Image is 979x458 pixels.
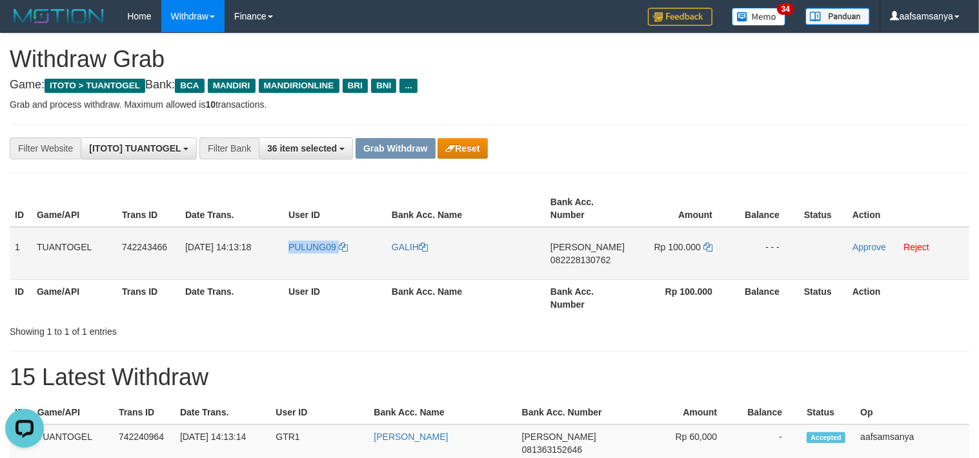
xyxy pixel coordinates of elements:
[10,364,969,390] h1: 15 Latest Withdraw
[732,8,786,26] img: Button%20Memo.svg
[550,255,611,265] span: Copy 082228130762 to clipboard
[208,79,256,93] span: MANDIRI
[10,98,969,111] p: Grab and process withdraw. Maximum allowed is transactions.
[117,190,180,227] th: Trans ID
[10,190,32,227] th: ID
[288,242,348,252] a: PULUNG09
[267,143,337,154] span: 36 item selected
[399,79,417,93] span: ...
[89,143,181,154] span: [ITOTO] TUANTOGEL
[45,79,145,93] span: ITOTO > TUANTOGEL
[799,190,847,227] th: Status
[631,279,732,316] th: Rp 100.000
[117,279,180,316] th: Trans ID
[180,279,283,316] th: Date Trans.
[545,190,631,227] th: Bank Acc. Number
[517,401,641,424] th: Bank Acc. Number
[10,279,32,316] th: ID
[10,227,32,280] td: 1
[5,5,44,44] button: Open LiveChat chat widget
[259,79,339,93] span: MANDIRIONLINE
[32,190,117,227] th: Game/API
[732,190,799,227] th: Balance
[903,242,929,252] a: Reject
[10,320,398,338] div: Showing 1 to 1 of 1 entries
[855,401,969,424] th: Op
[847,279,969,316] th: Action
[10,6,108,26] img: MOTION_logo.png
[283,279,387,316] th: User ID
[853,242,886,252] a: Approve
[522,432,596,442] span: [PERSON_NAME]
[32,279,117,316] th: Game/API
[122,242,167,252] span: 742243466
[283,190,387,227] th: User ID
[32,227,117,280] td: TUANTOGEL
[81,137,197,159] button: [ITOTO] TUANTOGEL
[736,401,802,424] th: Balance
[648,8,712,26] img: Feedback.jpg
[343,79,368,93] span: BRI
[631,190,732,227] th: Amount
[799,279,847,316] th: Status
[205,99,216,110] strong: 10
[847,190,969,227] th: Action
[438,138,487,159] button: Reset
[10,137,81,159] div: Filter Website
[802,401,855,424] th: Status
[10,46,969,72] h1: Withdraw Grab
[199,137,259,159] div: Filter Bank
[180,190,283,227] th: Date Trans.
[654,242,701,252] span: Rp 100.000
[805,8,870,25] img: panduan.png
[374,432,448,442] a: [PERSON_NAME]
[259,137,353,159] button: 36 item selected
[185,242,251,252] span: [DATE] 14:13:18
[732,279,799,316] th: Balance
[641,401,737,424] th: Amount
[703,242,712,252] a: Copy 100000 to clipboard
[10,79,969,92] h4: Game: Bank:
[356,138,435,159] button: Grab Withdraw
[387,190,545,227] th: Bank Acc. Name
[732,227,799,280] td: - - -
[32,401,114,424] th: Game/API
[371,79,396,93] span: BNI
[387,279,545,316] th: Bank Acc. Name
[114,401,175,424] th: Trans ID
[288,242,336,252] span: PULUNG09
[10,401,32,424] th: ID
[392,242,428,252] a: GALIH
[175,79,204,93] span: BCA
[368,401,516,424] th: Bank Acc. Name
[545,279,631,316] th: Bank Acc. Number
[522,444,582,455] span: Copy 081363152646 to clipboard
[777,3,794,15] span: 34
[807,432,845,443] span: Accepted
[175,401,270,424] th: Date Trans.
[270,401,368,424] th: User ID
[550,242,625,252] span: [PERSON_NAME]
